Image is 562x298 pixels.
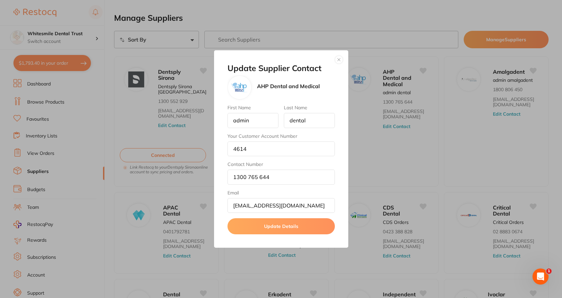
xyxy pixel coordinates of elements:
iframe: Intercom live chat [532,269,549,285]
p: AHP Dental and Medical [257,83,320,89]
span: 1 [546,269,552,274]
img: AHP Dental and Medical [232,83,248,93]
label: Email [227,190,335,195]
label: Contact Number [227,162,335,167]
button: Update Details [227,218,335,234]
label: First Name [227,105,278,110]
h2: Update Supplier Contact [227,64,335,73]
label: Last Name [284,105,335,110]
label: Your Customer Account Number [227,133,335,139]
